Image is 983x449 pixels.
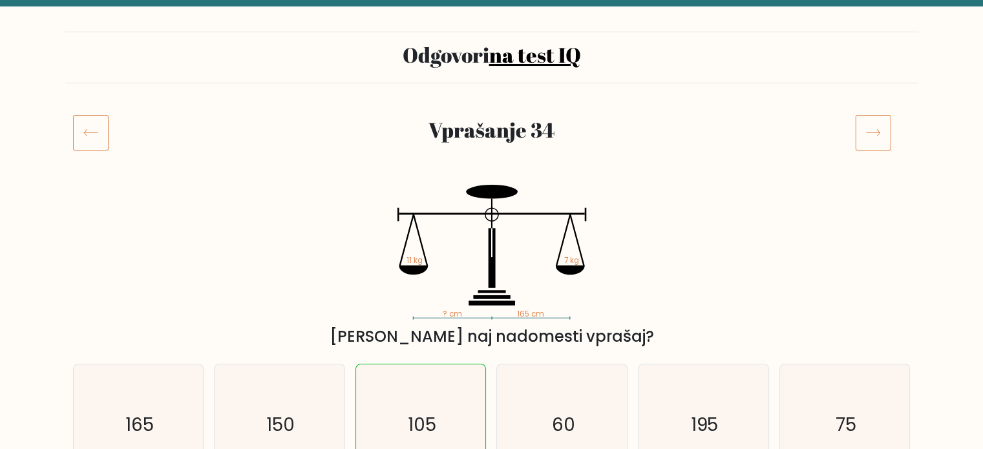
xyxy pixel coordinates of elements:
text: 105 [408,412,436,437]
text: 195 [691,412,719,437]
font: Vprašanje 34 [428,116,555,143]
font: Odgovori [403,41,489,68]
tspan: 165 cm [517,309,544,319]
text: 60 [552,412,575,437]
font: [PERSON_NAME] naj nadomesti vprašaj? [330,326,654,347]
text: 75 [836,412,856,437]
a: na test IQ [489,41,581,68]
text: 150 [266,412,295,437]
text: 165 [125,412,154,437]
tspan: 7 kg [564,255,578,266]
tspan: ? cm [442,309,461,319]
tspan: 11 kg [406,255,422,266]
